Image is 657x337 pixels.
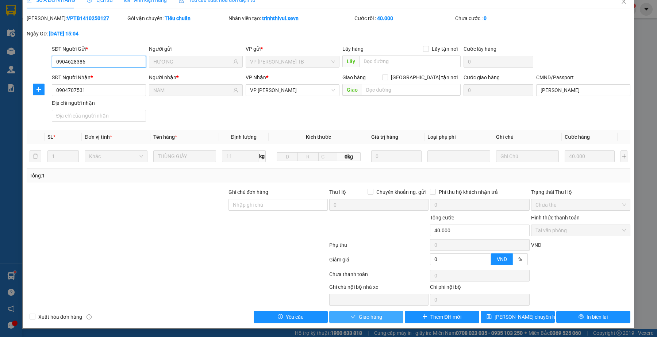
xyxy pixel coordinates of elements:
span: plus [33,87,44,92]
input: Dọc đường [359,55,461,67]
span: Kích thước [306,134,331,140]
span: Lấy hàng [342,46,364,52]
span: exclamation-circle [278,314,283,320]
input: Ghi Chú [496,150,559,162]
label: Ghi chú đơn hàng [228,189,269,195]
div: Giảm giá [328,256,429,268]
img: logo.jpg [9,9,46,46]
div: Chưa thanh toán [328,270,429,283]
th: Ghi chú [493,130,562,144]
span: SL [47,134,53,140]
b: VPTB1410250127 [67,15,109,21]
input: Tên người nhận [153,86,232,94]
button: plus [620,150,627,162]
div: SĐT Người Gửi [52,45,146,53]
span: VP Lê Duẩn [250,85,335,96]
input: D [277,152,298,161]
input: Cước giao hàng [464,84,533,96]
span: Khác [89,151,143,162]
input: Dọc đường [362,84,461,96]
li: Hotline: 19001155 [68,27,305,36]
input: 0 [371,150,422,162]
div: CMND/Passport [536,73,630,81]
span: [PERSON_NAME] chuyển hoàn [495,313,564,321]
div: [PERSON_NAME]: [27,14,126,22]
b: 0 [484,15,487,21]
div: Người gửi [149,45,243,53]
button: delete [30,150,41,162]
span: Tên hàng [153,134,177,140]
input: VD: Bàn, Ghế [153,150,216,162]
div: Chưa cước : [455,14,554,22]
button: exclamation-circleYêu cầu [254,311,328,323]
span: Tại văn phòng [535,225,626,236]
button: plus [33,84,45,95]
div: Cước rồi : [354,14,454,22]
input: Ghi chú đơn hàng [228,199,328,211]
div: Người nhận [149,73,243,81]
span: Thêm ĐH mới [430,313,461,321]
span: 0kg [337,152,361,161]
label: Cước giao hàng [464,74,500,80]
input: 0 [565,150,615,162]
b: Tiêu chuẩn [165,15,191,21]
label: Hình thức thanh toán [531,215,580,221]
button: plusThêm ĐH mới [405,311,479,323]
span: In biên lai [587,313,608,321]
li: Số 10 ngõ 15 Ngọc Hồi, Q.[PERSON_NAME], [GEOGRAPHIC_DATA] [68,18,305,27]
span: kg [258,150,266,162]
span: user [233,59,238,64]
span: check [351,314,356,320]
span: user [233,88,238,93]
span: VP Nhận [246,74,266,80]
input: C [318,152,337,161]
span: Chuyển khoản ng. gửi [373,188,429,196]
button: save[PERSON_NAME] chuyển hoàn [481,311,555,323]
input: Cước lấy hàng [464,56,533,68]
span: [GEOGRAPHIC_DATA] tận nơi [388,73,461,81]
input: Địa chỉ của người nhận [52,110,146,122]
div: SĐT Người Nhận [52,73,146,81]
span: Giao [342,84,362,96]
span: Giá trị hàng [371,134,398,140]
span: Thu Hộ [329,189,346,195]
div: Địa chỉ người nhận [52,99,146,107]
div: Nhân viên tạo: [228,14,353,22]
div: Tổng: 1 [30,172,254,180]
label: Cước lấy hàng [464,46,496,52]
b: trinhthivui.xevn [262,15,299,21]
span: Xuất hóa đơn hàng [35,313,85,321]
b: [DATE] 15:04 [49,31,78,37]
span: Giao hàng [342,74,366,80]
span: Giao hàng [359,313,382,321]
span: plus [422,314,427,320]
span: save [487,314,492,320]
span: % [518,256,522,262]
div: Gói vận chuyển: [127,14,227,22]
b: 40.000 [377,15,393,21]
span: Tổng cước [430,215,454,221]
div: Trạng thái Thu Hộ [531,188,630,196]
span: printer [579,314,584,320]
div: VP gửi [246,45,339,53]
span: Phí thu hộ khách nhận trả [436,188,501,196]
span: Lấy tận nơi [429,45,461,53]
th: Loại phụ phí [424,130,493,144]
div: Phụ thu [328,241,429,254]
span: info-circle [87,314,92,319]
span: Đơn vị tính [85,134,112,140]
span: Định lượng [231,134,257,140]
span: Chưa thu [535,199,626,210]
div: Ngày GD: [27,30,126,38]
input: R [297,152,319,161]
button: printerIn biên lai [556,311,630,323]
span: VND [531,242,541,248]
div: Chi phí nội bộ [430,283,529,294]
button: checkGiao hàng [329,311,403,323]
input: Tên người gửi [153,58,232,66]
span: VND [497,256,507,262]
span: VP Trần Phú TB [250,56,335,67]
span: Cước hàng [565,134,590,140]
b: GỬI : VP [PERSON_NAME] [9,53,127,65]
div: Ghi chú nội bộ nhà xe [329,283,429,294]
